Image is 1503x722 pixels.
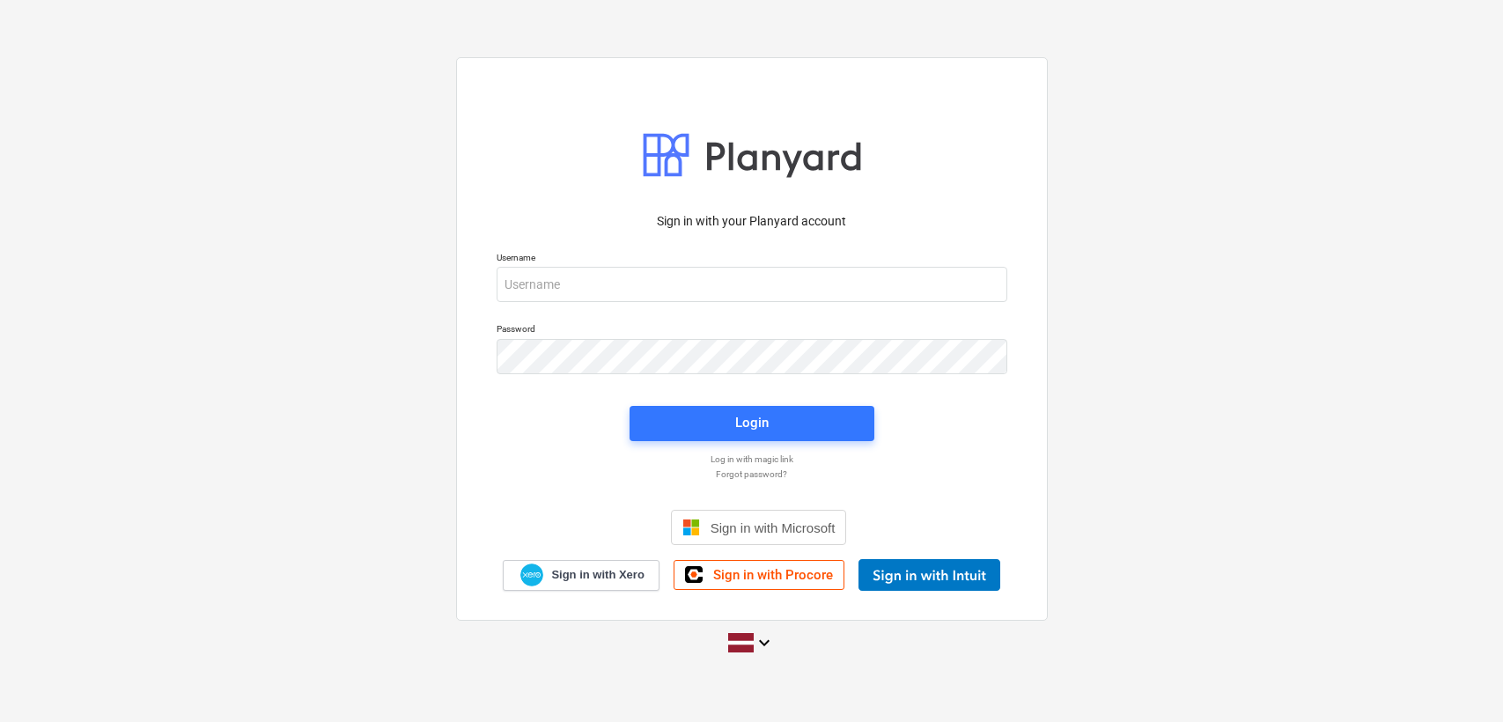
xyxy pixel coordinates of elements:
img: Xero logo [520,564,543,587]
i: keyboard_arrow_down [754,632,775,653]
p: Sign in with your Planyard account [497,212,1007,231]
span: Sign in with Procore [713,567,833,583]
a: Sign in with Xero [503,560,659,591]
span: Sign in with Xero [551,567,644,583]
button: Login [630,406,874,441]
span: Sign in with Microsoft [711,520,836,535]
input: Username [497,267,1007,302]
a: Log in with magic link [488,453,1016,465]
img: Microsoft logo [682,519,700,536]
a: Forgot password? [488,468,1016,480]
a: Sign in with Procore [674,560,844,590]
p: Password [497,323,1007,338]
p: Username [497,252,1007,267]
div: Login [735,411,769,434]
